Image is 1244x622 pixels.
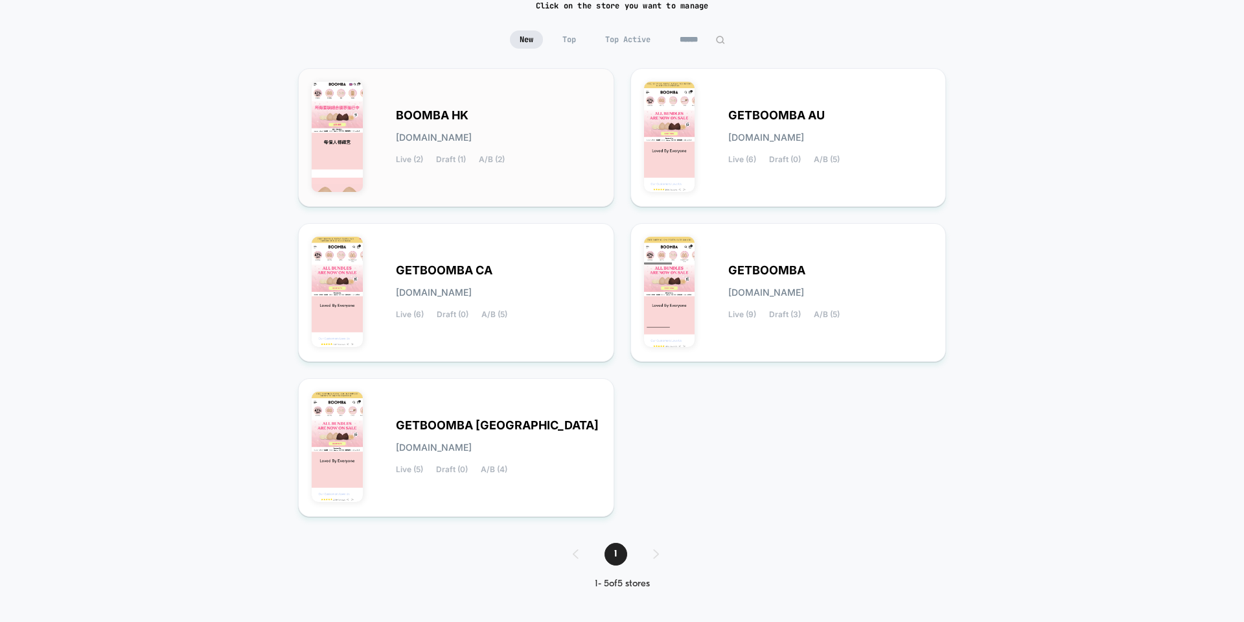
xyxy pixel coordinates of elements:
[728,155,756,164] span: Live (6)
[396,465,423,474] span: Live (5)
[479,155,505,164] span: A/B (2)
[396,111,468,120] span: BOOMBA HK
[605,543,627,566] span: 1
[728,266,805,275] span: GETBOOMBA
[536,1,709,11] h2: Click on the store you want to manage
[396,133,472,142] span: [DOMAIN_NAME]
[553,30,586,49] span: Top
[396,310,424,319] span: Live (6)
[436,465,468,474] span: Draft (0)
[769,310,801,319] span: Draft (3)
[436,155,466,164] span: Draft (1)
[728,133,804,142] span: [DOMAIN_NAME]
[312,82,363,192] img: BOOMBA_HK
[396,421,599,430] span: GETBOOMBA [GEOGRAPHIC_DATA]
[814,155,840,164] span: A/B (5)
[769,155,801,164] span: Draft (0)
[728,310,756,319] span: Live (9)
[481,310,507,319] span: A/B (5)
[595,30,660,49] span: Top Active
[396,266,492,275] span: GETBOOMBA CA
[814,310,840,319] span: A/B (5)
[560,579,685,590] div: 1 - 5 of 5 stores
[312,237,363,347] img: GETBOOMBA_CA
[437,310,468,319] span: Draft (0)
[728,288,804,297] span: [DOMAIN_NAME]
[396,155,423,164] span: Live (2)
[644,82,695,192] img: GETBOOMBA_AU
[715,35,725,45] img: edit
[644,237,695,347] img: GETBOOMBA
[510,30,543,49] span: New
[728,111,825,120] span: GETBOOMBA AU
[481,465,507,474] span: A/B (4)
[396,288,472,297] span: [DOMAIN_NAME]
[396,443,472,452] span: [DOMAIN_NAME]
[312,392,363,502] img: GETBOOMBA_UK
